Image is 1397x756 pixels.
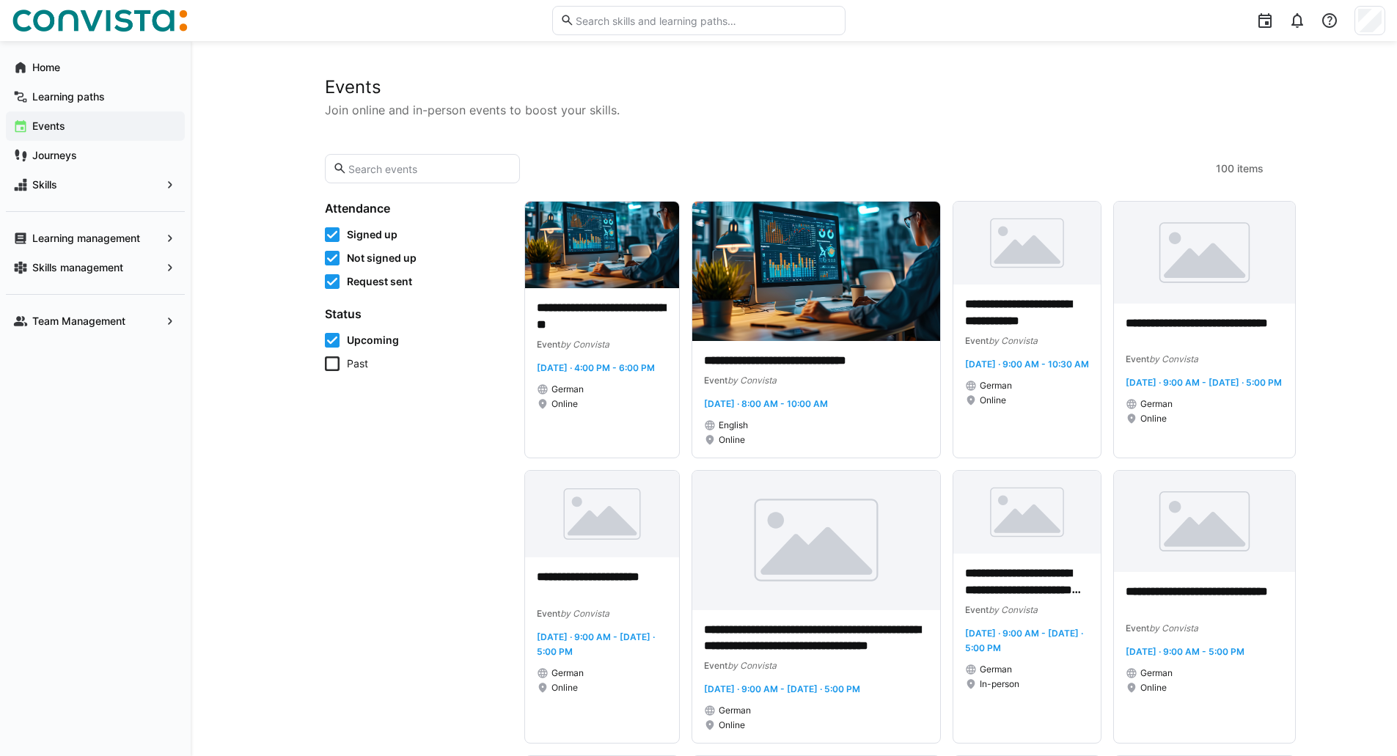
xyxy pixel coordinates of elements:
span: In-person [980,678,1019,690]
span: [DATE] · 9:00 AM - [DATE] · 5:00 PM [1126,377,1282,388]
img: image [953,471,1101,554]
h2: Events [325,76,1264,98]
span: Event [1126,353,1149,364]
span: Event [704,375,727,386]
span: by Convista [1149,353,1198,364]
span: Event [965,335,989,346]
span: German [551,383,584,395]
span: Not signed up [347,251,417,265]
span: [DATE] · 8:00 AM - 10:00 AM [704,398,828,409]
span: items [1237,161,1264,176]
span: Event [1126,623,1149,634]
span: German [980,380,1012,392]
span: [DATE] · 9:00 AM - [DATE] · 5:00 PM [537,631,655,657]
span: [DATE] · 4:00 PM - 6:00 PM [537,362,655,373]
span: [DATE] · 9:00 AM - 10:30 AM [965,359,1089,370]
input: Search skills and learning paths… [574,14,837,27]
span: [DATE] · 9:00 AM - 5:00 PM [1126,646,1244,657]
span: Request sent [347,274,412,289]
span: Online [719,434,745,446]
span: Online [551,398,578,410]
span: English [719,419,748,431]
span: by Convista [727,660,777,671]
img: image [953,202,1101,285]
p: Join online and in-person events to boost your skills. [325,101,1264,119]
img: image [525,202,680,288]
span: Online [719,719,745,731]
span: [DATE] · 9:00 AM - [DATE] · 5:00 PM [704,683,860,694]
span: Event [965,604,989,615]
span: German [1140,667,1173,679]
img: image [1114,471,1295,573]
span: by Convista [727,375,777,386]
h4: Attendance [325,201,507,216]
span: 100 [1216,161,1234,176]
span: Signed up [347,227,397,242]
img: image [1114,202,1295,304]
span: by Convista [989,335,1038,346]
span: [DATE] · 9:00 AM - [DATE] · 5:00 PM [965,628,1083,653]
input: Search events [347,162,512,175]
img: image [692,471,940,610]
h4: Status [325,307,507,321]
span: German [719,705,751,716]
span: Past [347,356,368,371]
span: Online [551,682,578,694]
img: image [525,471,680,557]
span: German [1140,398,1173,410]
span: Upcoming [347,333,399,348]
span: by Convista [560,608,609,619]
span: by Convista [989,604,1038,615]
span: Online [980,394,1006,406]
span: Online [1140,682,1167,694]
span: German [980,664,1012,675]
img: image [692,202,940,341]
span: by Convista [560,339,609,350]
span: Event [704,660,727,671]
span: Event [537,608,560,619]
span: Event [537,339,560,350]
span: German [551,667,584,679]
span: Online [1140,413,1167,425]
span: by Convista [1149,623,1198,634]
